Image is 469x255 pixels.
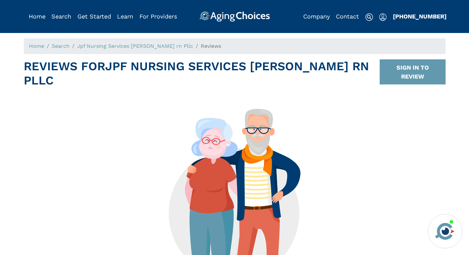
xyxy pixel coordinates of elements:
a: Jpf Nursing Services [PERSON_NAME] rn Pllc [77,43,193,49]
img: AgingChoices [199,11,270,22]
a: Search [52,43,70,49]
a: Home [29,13,45,20]
a: Get Started [77,13,111,20]
a: For Providers [139,13,177,20]
img: avatar [434,220,456,242]
h1: Reviews For Jpf Nursing Services [PERSON_NAME] rn Pllc [24,59,380,88]
a: [PHONE_NUMBER] [393,13,447,20]
img: search-icon.svg [365,13,373,21]
button: SIGN IN TO REVIEW [380,59,446,84]
a: Search [51,13,71,20]
a: Company [303,13,330,20]
span: Reviews [201,43,221,49]
a: Learn [117,13,133,20]
nav: breadcrumb [24,38,446,54]
a: Home [29,43,44,49]
div: Popover trigger [51,11,71,22]
img: user-icon.svg [379,13,387,21]
div: Popover trigger [379,11,387,22]
a: Contact [336,13,359,20]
